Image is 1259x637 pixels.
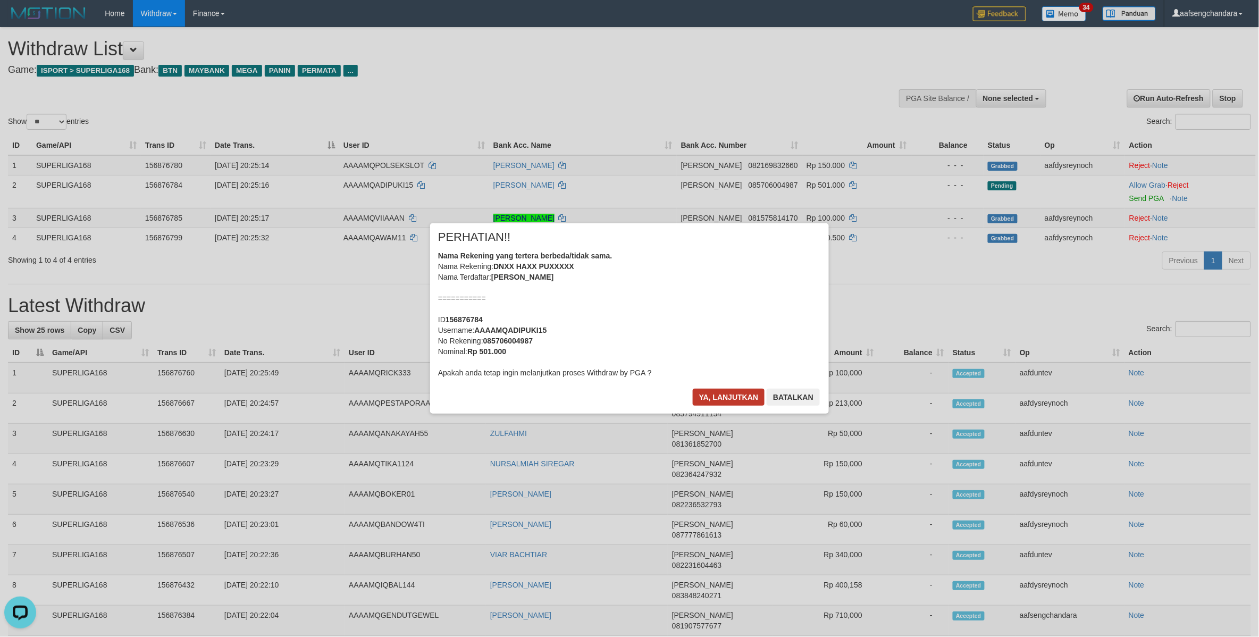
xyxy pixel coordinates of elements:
[4,4,36,36] button: Open LiveChat chat widget
[438,252,612,260] b: Nama Rekening yang tertera berbeda/tidak sama.
[491,273,553,281] b: [PERSON_NAME]
[493,262,574,271] b: DNXX HAXX PUXXXXX
[767,389,820,406] button: Batalkan
[467,347,506,356] b: Rp 501.000
[483,337,533,345] b: 085706004987
[438,250,821,378] div: Nama Rekening: Nama Terdaftar: =========== ID Username: No Rekening: Nominal: Apakah anda tetap i...
[438,232,511,242] span: PERHATIAN!!
[693,389,765,406] button: Ya, lanjutkan
[446,315,483,324] b: 156876784
[474,326,547,334] b: AAAAMQADIPUKI15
